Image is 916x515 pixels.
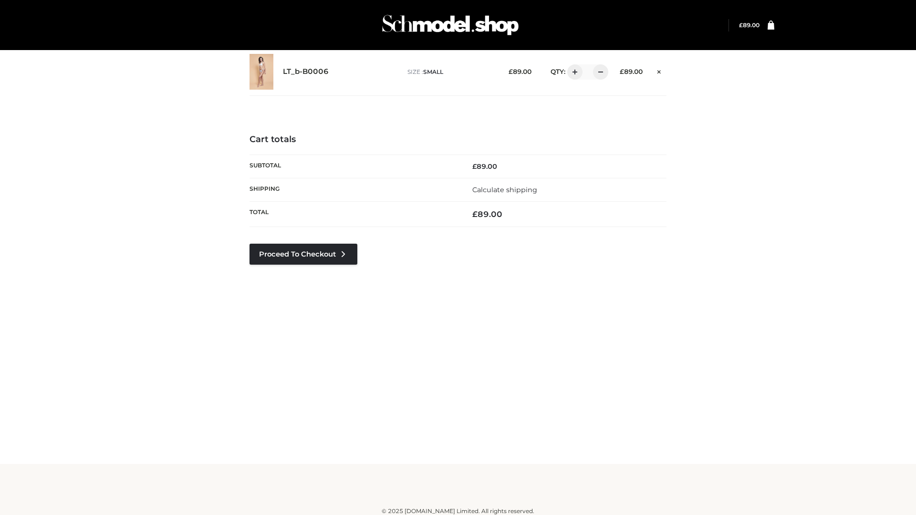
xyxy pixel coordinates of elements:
bdi: 89.00 [620,68,643,75]
a: Remove this item [652,64,666,77]
img: Schmodel Admin 964 [379,6,522,44]
th: Shipping [250,178,458,201]
span: £ [509,68,513,75]
div: QTY: [541,64,605,80]
a: LT_b-B0006 [283,67,329,76]
span: £ [739,21,743,29]
a: Calculate shipping [472,185,537,194]
span: £ [620,68,624,75]
span: SMALL [423,68,443,75]
bdi: 89.00 [472,209,502,219]
h4: Cart totals [250,134,666,145]
span: £ [472,162,477,171]
a: Proceed to Checkout [250,244,357,265]
bdi: 89.00 [739,21,760,29]
th: Total [250,202,458,227]
p: size : [407,68,494,76]
th: Subtotal [250,154,458,178]
bdi: 89.00 [509,68,531,75]
bdi: 89.00 [472,162,497,171]
a: £89.00 [739,21,760,29]
span: £ [472,209,478,219]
